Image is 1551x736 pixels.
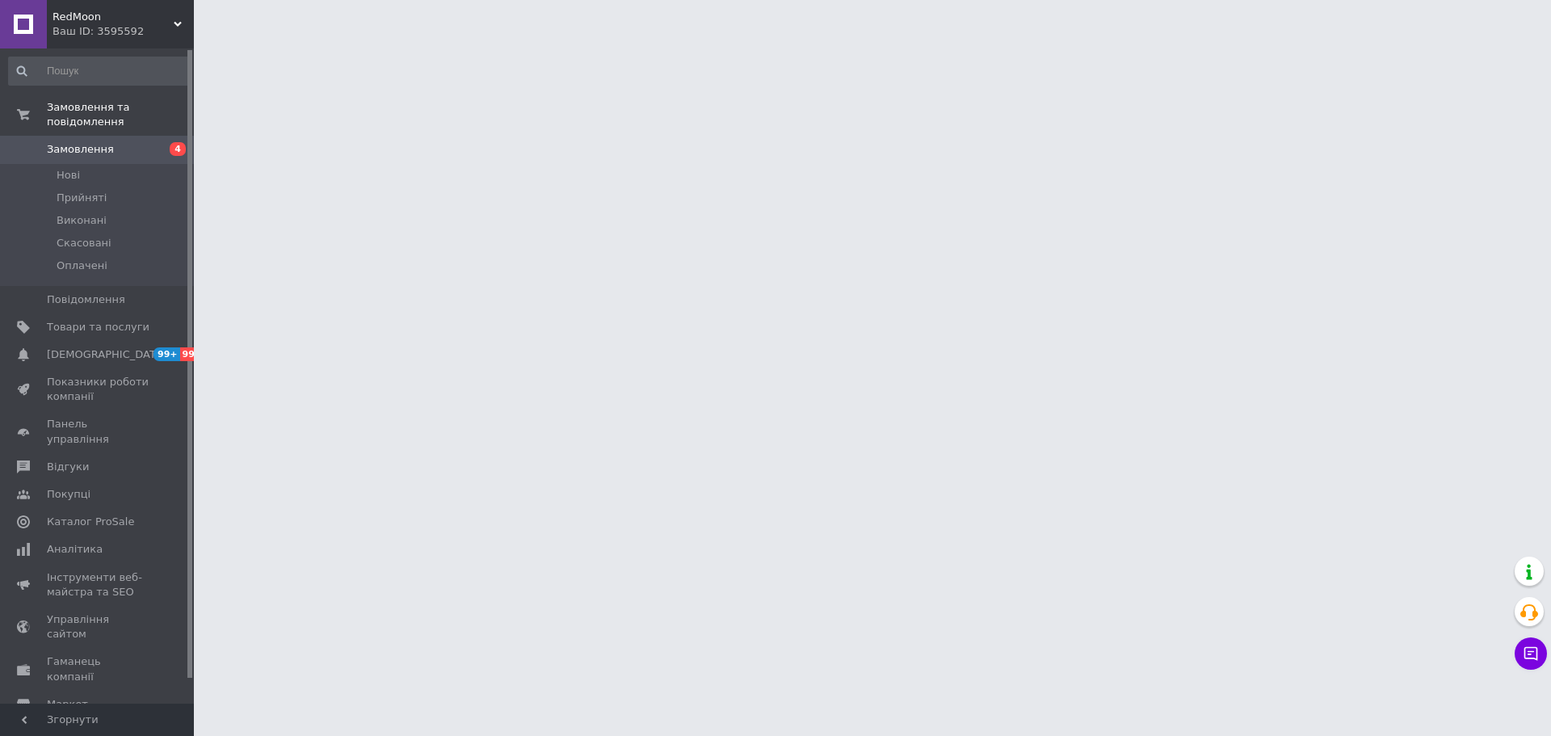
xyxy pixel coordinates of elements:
[47,654,149,683] span: Гаманець компанії
[47,542,103,557] span: Аналітика
[153,347,180,361] span: 99+
[57,168,80,183] span: Нові
[47,142,114,157] span: Замовлення
[57,191,107,205] span: Прийняті
[8,57,191,86] input: Пошук
[1515,637,1547,670] button: Чат з покупцем
[47,697,88,712] span: Маркет
[47,570,149,599] span: Інструменти веб-майстра та SEO
[47,417,149,446] span: Панель управління
[47,375,149,404] span: Показники роботи компанії
[57,213,107,228] span: Виконані
[53,10,174,24] span: RedMoon
[57,236,111,250] span: Скасовані
[47,292,125,307] span: Повідомлення
[47,612,149,641] span: Управління сайтом
[57,259,107,273] span: Оплачені
[47,100,194,129] span: Замовлення та повідомлення
[47,347,166,362] span: [DEMOGRAPHIC_DATA]
[47,487,90,502] span: Покупці
[180,347,207,361] span: 99+
[47,320,149,334] span: Товари та послуги
[53,24,194,39] div: Ваш ID: 3595592
[170,142,186,156] span: 4
[47,460,89,474] span: Відгуки
[47,515,134,529] span: Каталог ProSale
